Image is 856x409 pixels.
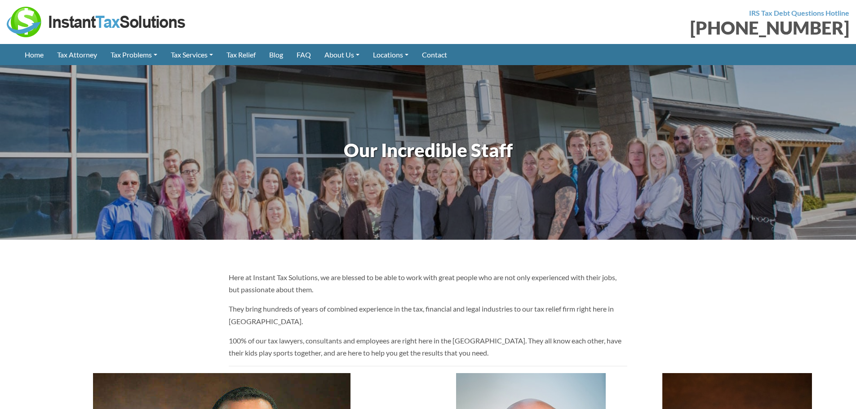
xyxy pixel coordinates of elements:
[50,44,104,65] a: Tax Attorney
[290,44,318,65] a: FAQ
[7,17,186,25] a: Instant Tax Solutions Logo
[104,44,164,65] a: Tax Problems
[229,334,628,359] p: 100% of our tax lawyers, consultants and employees are right here in the [GEOGRAPHIC_DATA]. They ...
[749,9,849,17] strong: IRS Tax Debt Questions Hotline
[435,19,850,37] div: [PHONE_NUMBER]
[18,44,50,65] a: Home
[415,44,454,65] a: Contact
[220,44,262,65] a: Tax Relief
[262,44,290,65] a: Blog
[229,303,628,327] p: They bring hundreds of years of combined experience in the tax, financial and legal industries to...
[366,44,415,65] a: Locations
[318,44,366,65] a: About Us
[7,7,186,37] img: Instant Tax Solutions Logo
[22,137,834,163] h1: Our Incredible Staff
[229,271,628,295] p: Here at Instant Tax Solutions, we are blessed to be able to work with great people who are not on...
[164,44,220,65] a: Tax Services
